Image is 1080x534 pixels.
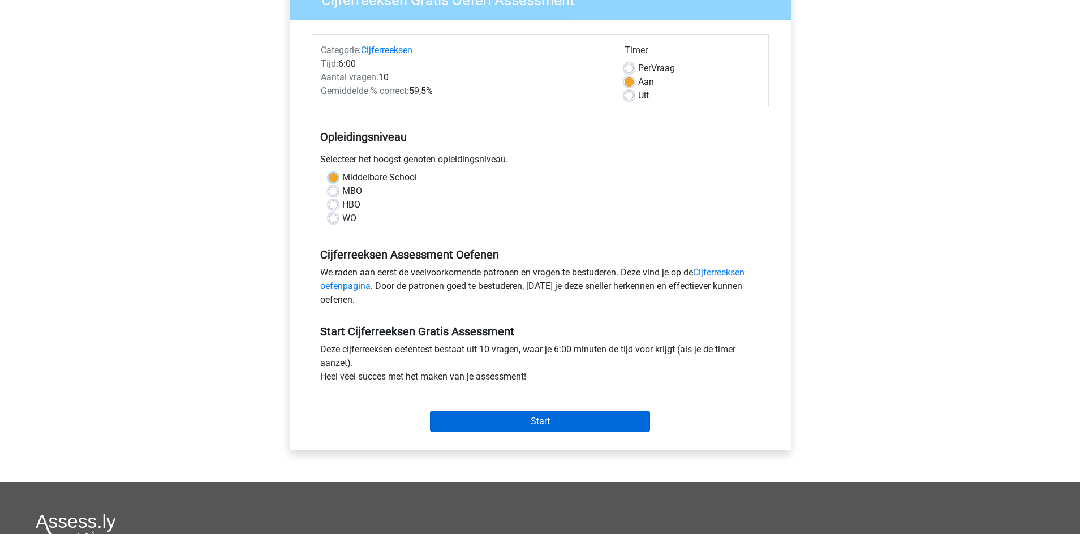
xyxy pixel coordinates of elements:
span: Aantal vragen: [321,72,378,83]
div: 10 [312,71,616,84]
div: 59,5% [312,84,616,98]
div: Timer [625,44,760,62]
input: Start [430,411,650,432]
h5: Cijferreeksen Assessment Oefenen [320,248,760,261]
a: Cijferreeksen [361,45,412,55]
span: Per [638,63,651,74]
label: Aan [638,75,654,89]
label: MBO [342,184,362,198]
div: We raden aan eerst de veelvoorkomende patronen en vragen te bestuderen. Deze vind je op de . Door... [312,266,769,311]
span: Categorie: [321,45,361,55]
div: Selecteer het hoogst genoten opleidingsniveau. [312,153,769,171]
span: Tijd: [321,58,338,69]
h5: Start Cijferreeksen Gratis Assessment [320,325,760,338]
label: Uit [638,89,649,102]
label: HBO [342,198,360,212]
span: Gemiddelde % correct: [321,85,409,96]
h5: Opleidingsniveau [320,126,760,148]
div: Deze cijferreeksen oefentest bestaat uit 10 vragen, waar je 6:00 minuten de tijd voor krijgt (als... [312,343,769,388]
label: Middelbare School [342,171,417,184]
div: 6:00 [312,57,616,71]
label: Vraag [638,62,675,75]
label: WO [342,212,356,225]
